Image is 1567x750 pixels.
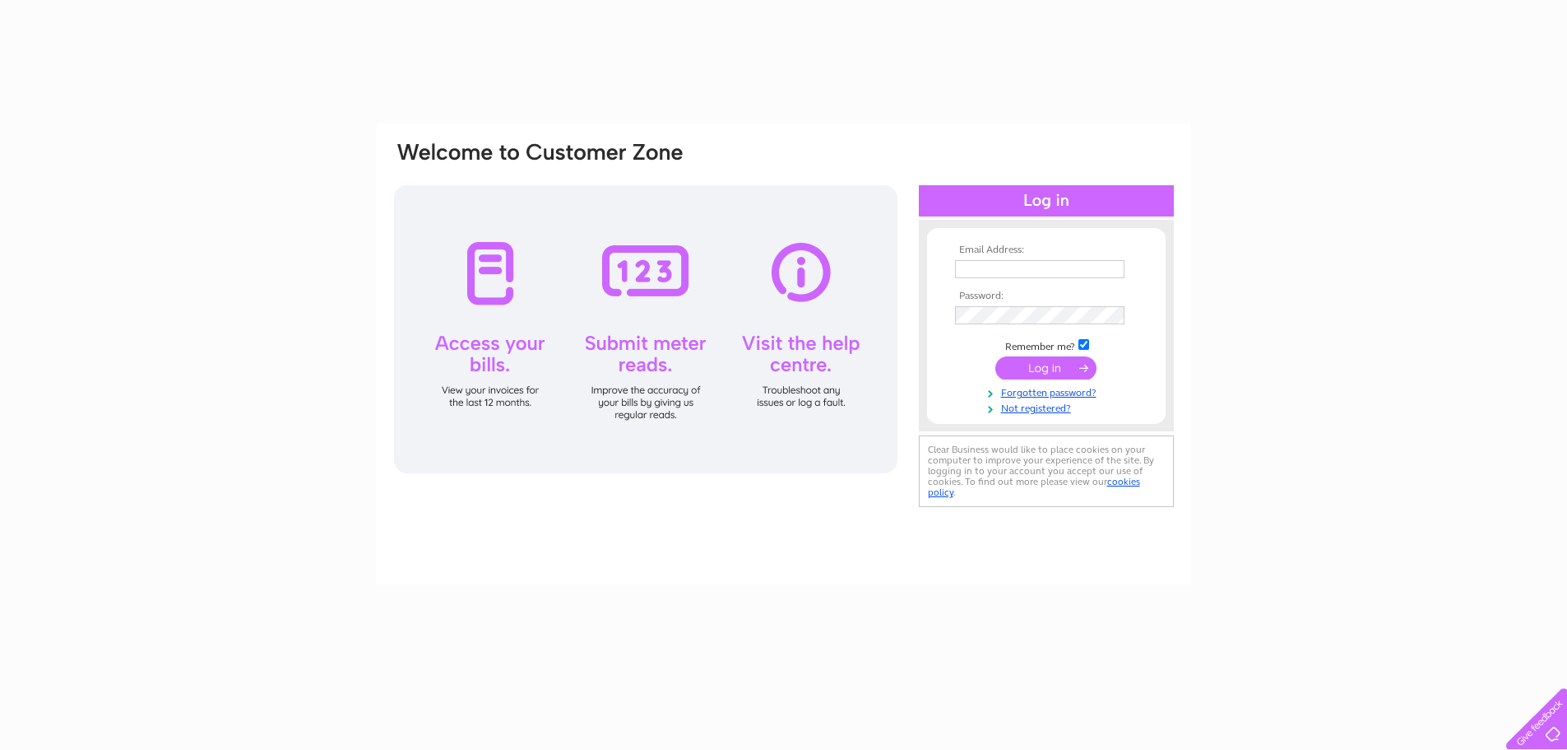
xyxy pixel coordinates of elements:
a: Not registered? [955,399,1142,415]
a: Forgotten password? [955,384,1142,399]
th: Email Address: [951,245,1142,256]
td: Remember me? [951,337,1142,353]
th: Password: [951,291,1142,302]
a: cookies policy [928,476,1140,498]
input: Submit [995,356,1096,380]
div: Clear Business would like to place cookies on your computer to improve your experience of the sit... [919,436,1174,507]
